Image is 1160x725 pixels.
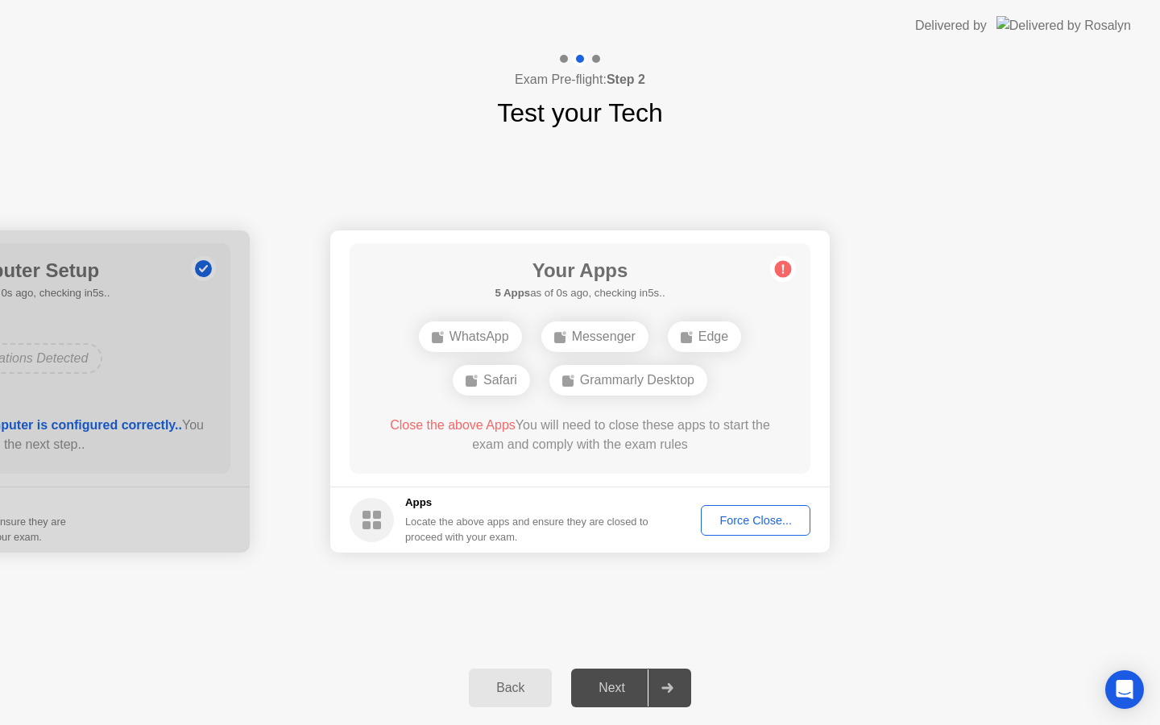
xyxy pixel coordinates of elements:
[405,514,649,545] div: Locate the above apps and ensure they are closed to proceed with your exam.
[576,681,648,695] div: Next
[706,514,805,527] div: Force Close...
[390,418,516,432] span: Close the above Apps
[549,365,707,396] div: Grammarly Desktop
[571,669,691,707] button: Next
[474,681,547,695] div: Back
[495,256,665,285] h1: Your Apps
[541,321,648,352] div: Messenger
[405,495,649,511] h5: Apps
[469,669,552,707] button: Back
[419,321,522,352] div: WhatsApp
[453,365,530,396] div: Safari
[668,321,741,352] div: Edge
[607,72,645,86] b: Step 2
[1105,670,1144,709] div: Open Intercom Messenger
[373,416,788,454] div: You will need to close these apps to start the exam and comply with the exam rules
[915,16,987,35] div: Delivered by
[996,16,1131,35] img: Delivered by Rosalyn
[701,505,810,536] button: Force Close...
[495,287,530,299] b: 5 Apps
[515,70,645,89] h4: Exam Pre-flight:
[495,285,665,301] h5: as of 0s ago, checking in5s..
[497,93,663,132] h1: Test your Tech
